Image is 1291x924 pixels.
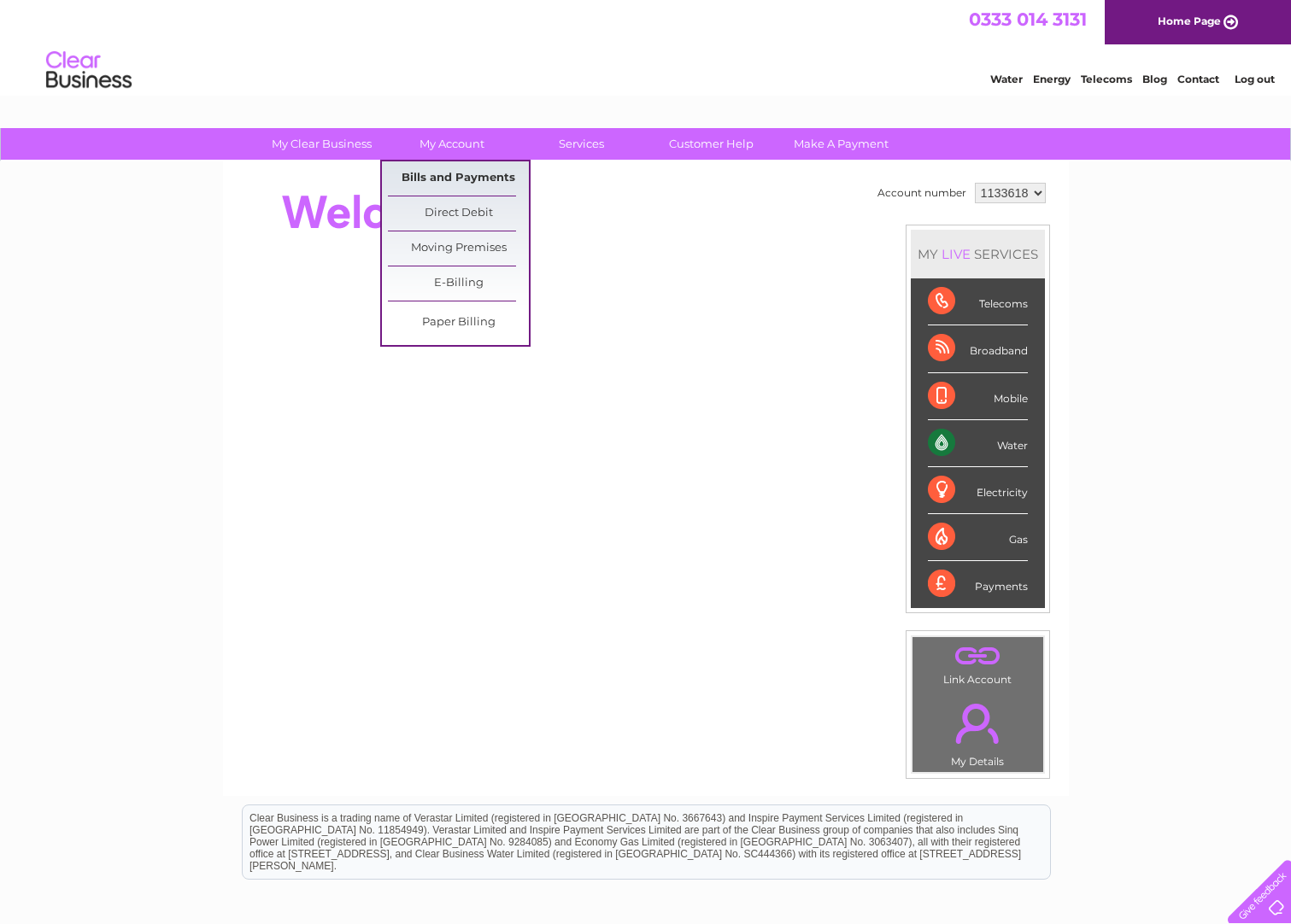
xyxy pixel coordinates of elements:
[911,230,1045,278] div: MY SERVICES
[928,420,1028,467] div: Water
[917,641,1039,671] a: .
[641,128,782,160] a: Customer Help
[928,325,1028,372] div: Broadband
[1177,73,1219,85] a: Contact
[251,128,392,160] a: My Clear Business
[912,636,1044,690] td: Link Account
[381,128,522,160] a: My Account
[928,561,1028,607] div: Payments
[912,689,1044,773] td: My Details
[388,231,529,266] a: Moving Premises
[917,693,1039,753] a: .
[1081,73,1132,85] a: Telecoms
[969,9,1087,30] a: 0333 014 3131
[388,306,529,340] a: Paper Billing
[1033,73,1071,85] a: Energy
[1142,73,1167,85] a: Blog
[388,266,529,301] a: E-Billing
[771,128,912,160] a: Make A Payment
[873,178,971,208] td: Account number
[928,373,1028,420] div: Mobile
[511,128,652,160] a: Services
[928,278,1028,325] div: Telecoms
[45,44,132,96] img: logo.png
[388,161,529,196] a: Bills and Payments
[928,467,1028,514] div: Electricity
[928,514,1028,561] div: Gas
[1235,73,1275,85] a: Log out
[990,73,1023,85] a: Water
[243,9,1050,83] div: Clear Business is a trading name of Verastar Limited (registered in [GEOGRAPHIC_DATA] No. 3667643...
[388,196,529,231] a: Direct Debit
[938,246,974,262] div: LIVE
